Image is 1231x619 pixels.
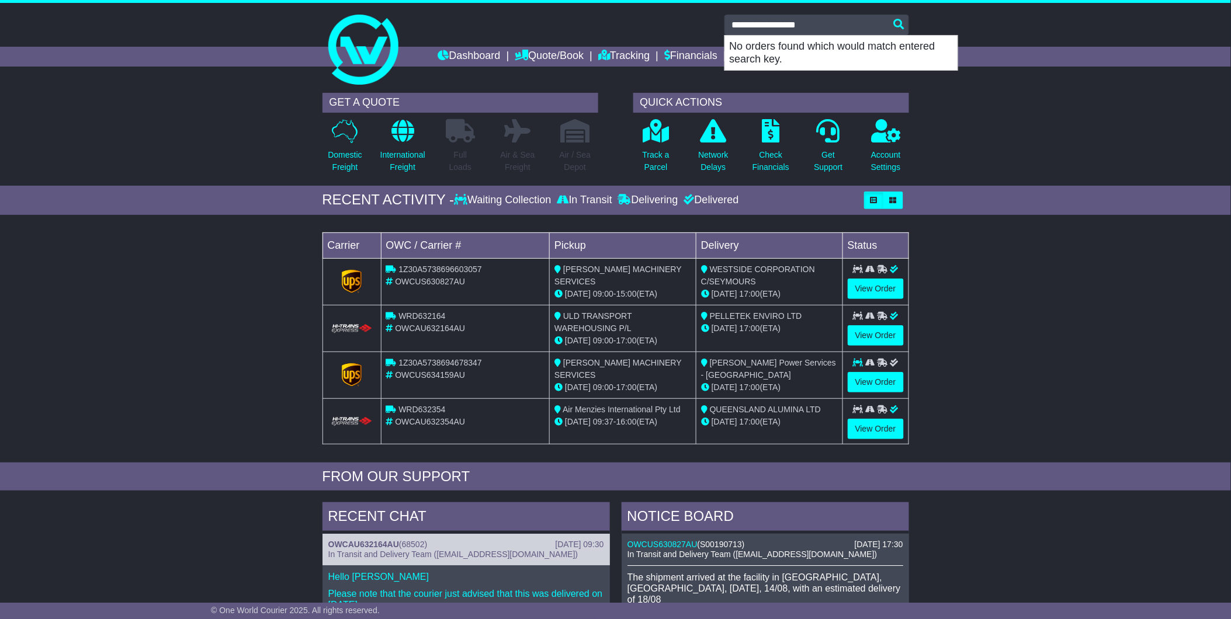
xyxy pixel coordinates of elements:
a: View Order [848,325,904,346]
td: Delivery [696,232,842,258]
span: OWCAU632164AU [395,324,465,333]
p: Domestic Freight [328,149,362,173]
a: NetworkDelays [698,119,729,180]
img: HiTrans.png [330,324,374,335]
div: Waiting Collection [454,194,554,207]
div: - (ETA) [554,335,691,347]
p: Network Delays [698,149,728,173]
div: (ETA) [701,322,838,335]
p: No orders found which would match entered search key. [725,36,958,70]
img: GetCarrierServiceLogo [342,363,362,387]
span: In Transit and Delivery Team ([EMAIL_ADDRESS][DOMAIN_NAME]) [627,550,878,559]
p: Full Loads [446,149,475,173]
a: AccountSettings [871,119,901,180]
p: Air / Sea Depot [560,149,591,173]
a: View Order [848,279,904,299]
img: HiTrans.png [330,416,374,427]
p: Check Financials [753,149,789,173]
div: NOTICE BOARD [622,502,909,534]
span: 09:00 [593,289,613,298]
span: WESTSIDE CORPORATION C/SEYMOURS [701,265,815,286]
td: Pickup [550,232,696,258]
span: [DATE] [712,289,737,298]
span: 1Z30A5738694678347 [398,358,481,367]
a: OWCUS630827AU [627,540,698,549]
td: OWC / Carrier # [381,232,550,258]
p: The shipment arrived at the facility in [GEOGRAPHIC_DATA], [GEOGRAPHIC_DATA], [DATE], 14/08, with... [627,572,903,606]
span: 17:00 [740,417,760,426]
span: 17:00 [740,382,760,392]
span: [DATE] [712,417,737,426]
span: [PERSON_NAME] MACHINERY SERVICES [554,358,681,380]
span: [PERSON_NAME] Power Services - [GEOGRAPHIC_DATA] [701,358,836,380]
p: Air & Sea Freight [501,149,535,173]
span: S00190713 [700,540,742,549]
span: [DATE] [712,382,737,392]
span: OWCUS630827AU [395,277,465,286]
span: [DATE] [565,289,591,298]
a: Financials [664,47,717,67]
div: (ETA) [701,288,838,300]
a: DomesticFreight [327,119,362,180]
div: QUICK ACTIONS [633,93,909,113]
div: (ETA) [701,381,838,394]
div: - (ETA) [554,381,691,394]
div: ( ) [328,540,604,550]
a: GetSupport [813,119,843,180]
a: CheckFinancials [752,119,790,180]
p: International Freight [380,149,425,173]
div: FROM OUR SUPPORT [323,468,909,485]
a: Tracking [598,47,650,67]
span: OWCAU632354AU [395,417,465,426]
a: Track aParcel [642,119,670,180]
span: [DATE] [712,324,737,333]
div: ( ) [627,540,903,550]
span: 17:00 [616,382,637,392]
span: © One World Courier 2025. All rights reserved. [211,606,380,615]
span: 1Z30A5738696603057 [398,265,481,274]
span: OWCUS634159AU [395,370,465,380]
td: Carrier [323,232,381,258]
p: Hello [PERSON_NAME] [328,571,604,582]
span: PELLETEK ENVIRO LTD [710,311,802,321]
span: 17:00 [740,289,760,298]
span: [PERSON_NAME] MACHINERY SERVICES [554,265,681,286]
img: GetCarrierServiceLogo [342,270,362,293]
a: Quote/Book [515,47,584,67]
span: 16:00 [616,417,637,426]
div: (ETA) [701,416,838,428]
span: WRD632164 [398,311,445,321]
div: RECENT CHAT [323,502,610,534]
div: Delivered [681,194,739,207]
span: [DATE] [565,336,591,345]
div: Delivering [615,194,681,207]
div: - (ETA) [554,416,691,428]
span: QUEENSLAND ALUMINA LTD [710,405,821,414]
span: 15:00 [616,289,637,298]
span: 68502 [402,540,425,549]
span: WRD632354 [398,405,445,414]
div: In Transit [554,194,615,207]
p: Get Support [814,149,842,173]
p: Track a Parcel [643,149,670,173]
span: ULD TRANSPORT WAREHOUSING P/L [554,311,632,333]
span: [DATE] [565,417,591,426]
a: View Order [848,419,904,439]
a: Dashboard [438,47,501,67]
span: In Transit and Delivery Team ([EMAIL_ADDRESS][DOMAIN_NAME]) [328,550,578,559]
div: [DATE] 17:30 [854,540,903,550]
a: InternationalFreight [380,119,426,180]
span: [DATE] [565,382,591,392]
div: - (ETA) [554,288,691,300]
span: 09:00 [593,382,613,392]
p: Account Settings [871,149,901,173]
span: Air Menzies International Pty Ltd [563,405,681,414]
div: GET A QUOTE [323,93,598,113]
td: Status [842,232,908,258]
div: RECENT ACTIVITY - [323,192,455,208]
span: 17:00 [616,336,637,345]
a: OWCAU632164AU [328,540,399,549]
p: Please note that the courier just advised that this was delivered on [DATE] [328,588,604,610]
span: 17:00 [740,324,760,333]
span: 09:37 [593,417,613,426]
